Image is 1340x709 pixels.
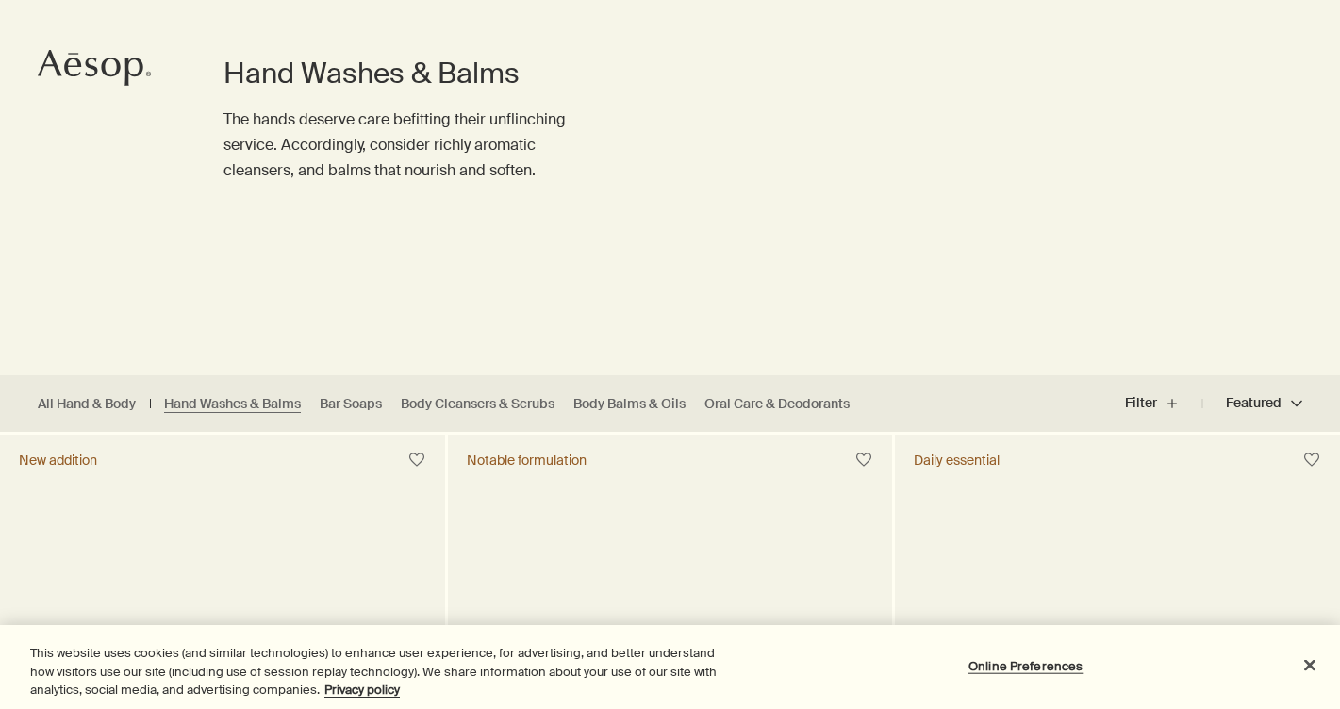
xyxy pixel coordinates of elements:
button: Filter [1125,381,1202,426]
a: Oral Care & Deodorants [704,395,850,413]
div: This website uses cookies (and similar technologies) to enhance user experience, for advertising,... [30,644,737,700]
a: Aesop [33,44,156,96]
button: Featured [1202,381,1302,426]
button: Save to cabinet [847,443,881,477]
div: New addition [19,452,97,469]
button: Online Preferences, Opens the preference center dialog [967,647,1084,684]
button: Save to cabinet [400,443,434,477]
a: All Hand & Body [38,395,136,413]
h1: Hand Washes & Balms [223,55,595,92]
a: Bar Soaps [320,395,382,413]
button: Save to cabinet [1295,443,1329,477]
a: More information about your privacy, opens in a new tab [324,682,400,698]
a: Hand Washes & Balms [164,395,301,413]
a: Body Balms & Oils [573,395,686,413]
div: Notable formulation [467,452,587,469]
div: Daily essential [914,452,1000,469]
a: Body Cleansers & Scrubs [401,395,554,413]
svg: Aesop [38,49,151,87]
p: The hands deserve care befitting their unflinching service. Accordingly, consider richly aromatic... [223,107,595,184]
button: Close [1289,644,1331,685]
